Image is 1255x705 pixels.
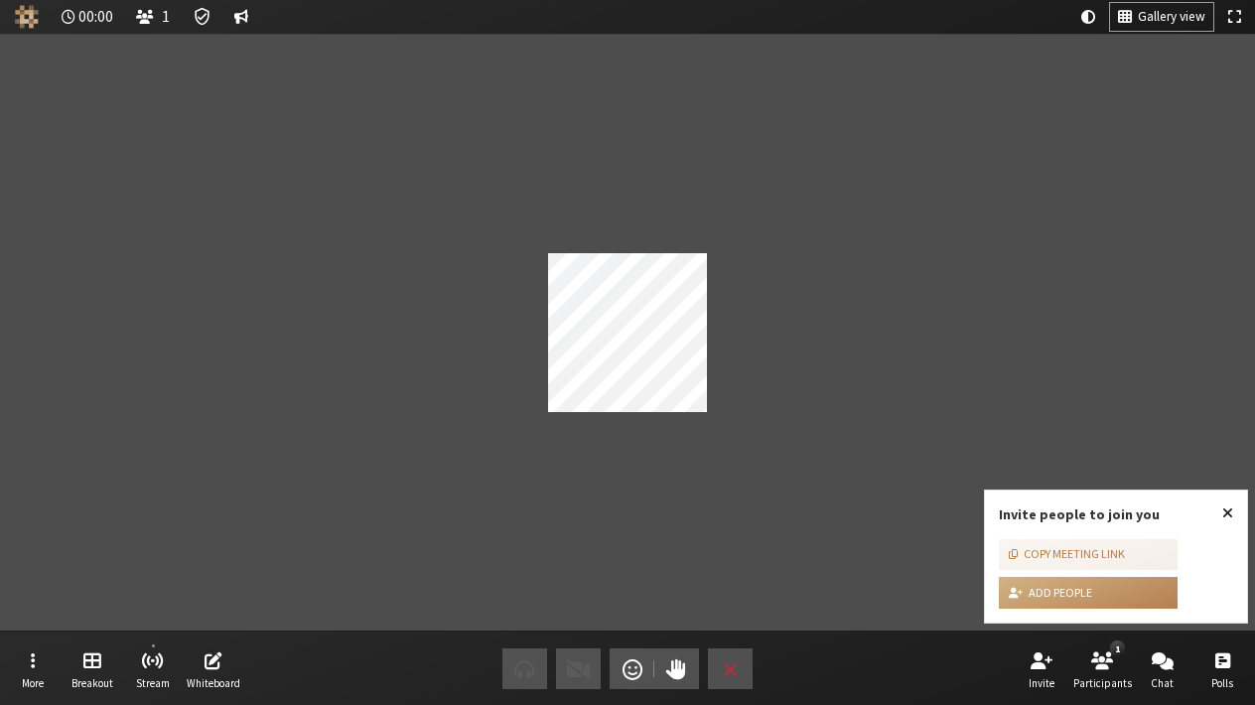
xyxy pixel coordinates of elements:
button: Video [556,648,601,689]
button: Open menu [5,642,61,696]
button: Start streaming [125,642,181,696]
span: 1 [162,8,170,25]
span: Gallery view [1138,10,1205,25]
button: Open participant list [1074,642,1130,696]
span: Polls [1211,677,1233,689]
button: Send a reaction [610,648,654,689]
div: Meeting details Encryption enabled [185,3,219,31]
button: Open shared whiteboard [186,642,241,696]
button: Fullscreen [1220,3,1248,31]
span: Whiteboard [187,677,240,689]
button: Raise hand [654,648,699,689]
button: Add people [999,577,1178,609]
span: Stream [136,677,170,689]
button: Manage Breakout Rooms [65,642,120,696]
div: 1 [1110,640,1125,656]
button: Invite participants (⌘+Shift+I) [1014,642,1069,696]
button: Close popover [1208,491,1247,536]
span: Invite [1029,677,1054,689]
button: Change layout [1110,3,1213,31]
div: Timer [54,3,122,31]
button: Open poll [1194,642,1250,696]
div: Copy meeting link [1009,545,1125,563]
button: Copy meeting link [999,539,1178,571]
label: Invite people to join you [999,505,1160,523]
button: Open chat [1135,642,1190,696]
span: Participants [1073,677,1132,689]
button: Open participant list [128,3,178,31]
button: End or leave meeting [708,648,753,689]
img: Iotum [15,5,39,29]
span: More [22,677,44,689]
span: Breakout [71,677,113,689]
span: Chat [1151,677,1174,689]
button: Audio problem - check your Internet connection or call by phone [502,648,547,689]
button: Conversation [226,3,256,31]
span: 00:00 [78,8,113,25]
button: Using system theme [1073,3,1103,31]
